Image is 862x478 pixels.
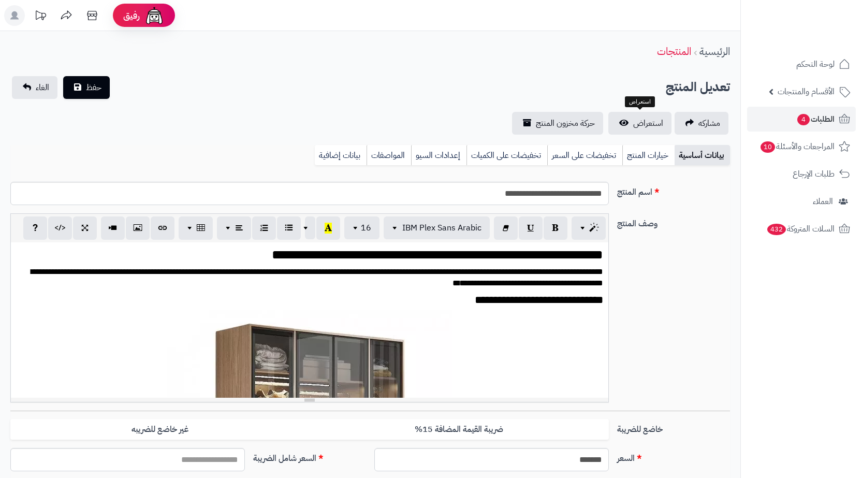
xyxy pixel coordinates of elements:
a: المنتجات [657,44,691,59]
label: السعر [613,448,734,465]
a: إعدادات السيو [411,145,466,166]
label: ضريبة القيمة المضافة 15% [310,419,609,440]
span: الغاء [36,81,49,94]
a: الطلبات4 [747,107,856,132]
span: 16 [361,222,371,234]
span: رفيق [123,9,140,22]
a: المواصفات [367,145,411,166]
a: بيانات إضافية [315,145,367,166]
h2: تعديل المنتج [666,77,730,98]
a: السلات المتروكة432 [747,216,856,241]
a: مشاركه [675,112,728,135]
span: استعراض [633,117,663,129]
img: logo-2.png [792,12,852,34]
span: 4 [797,113,810,126]
a: تحديثات المنصة [27,5,53,28]
span: السلات المتروكة [766,222,835,236]
a: طلبات الإرجاع [747,162,856,186]
a: العملاء [747,189,856,214]
span: المراجعات والأسئلة [759,139,835,154]
a: تخفيضات على الكميات [466,145,547,166]
label: اسم المنتج [613,182,734,198]
span: IBM Plex Sans Arabic [402,222,481,234]
span: 432 [766,223,786,236]
a: الرئيسية [699,44,730,59]
a: المراجعات والأسئلة10 [747,134,856,159]
a: خيارات المنتج [622,145,675,166]
span: لوحة التحكم [796,57,835,71]
label: غير خاضع للضريبه [10,419,310,440]
a: استعراض [608,112,671,135]
span: 10 [760,141,776,153]
a: لوحة التحكم [747,52,856,77]
span: الأقسام والمنتجات [778,84,835,99]
span: مشاركه [698,117,720,129]
span: الطلبات [796,112,835,126]
span: العملاء [813,194,833,209]
button: 16 [344,216,379,239]
span: حفظ [86,81,101,94]
a: بيانات أساسية [675,145,730,166]
a: الغاء [12,76,57,99]
button: IBM Plex Sans Arabic [384,216,490,239]
label: خاضع للضريبة [613,419,734,436]
a: حركة مخزون المنتج [512,112,603,135]
span: طلبات الإرجاع [793,167,835,181]
button: حفظ [63,76,110,99]
span: حركة مخزون المنتج [536,117,595,129]
img: ai-face.png [144,5,165,26]
label: السعر شامل الضريبة [249,448,370,465]
a: تخفيضات على السعر [547,145,622,166]
div: استعراض [625,96,655,108]
label: وصف المنتج [613,213,734,230]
